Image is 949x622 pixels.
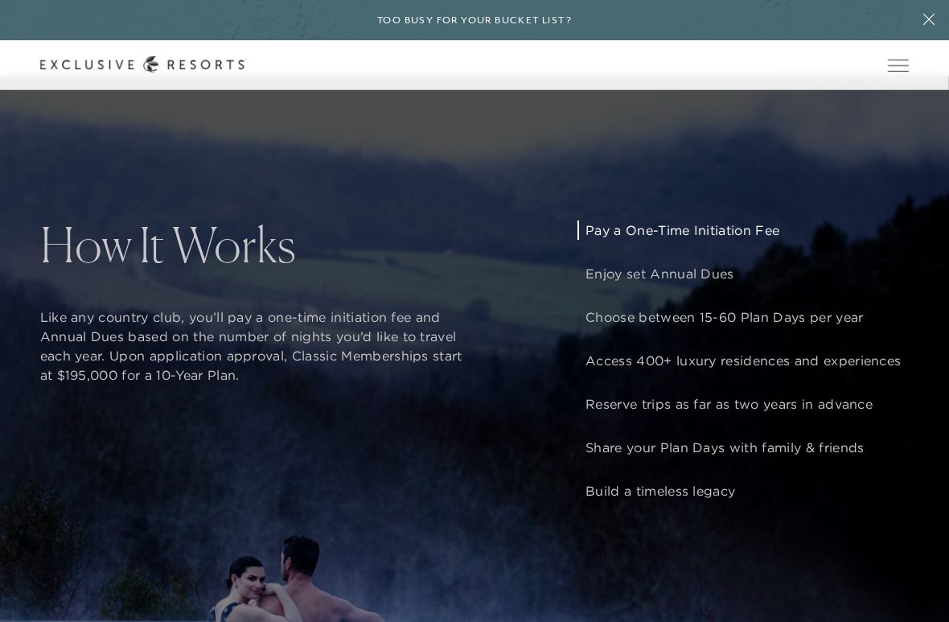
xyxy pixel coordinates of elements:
[585,264,901,283] p: Enjoy set Annual Dues
[377,13,572,28] h6: Too busy for your bucket list?
[40,307,474,385] p: Like any country club, you’ll pay a one-time initiation fee and Annual Dues based on the number o...
[40,220,474,269] h2: How It Works
[585,394,901,414] p: Reserve trips as far as two years in advance
[585,307,901,327] p: Choose between 15-60 Plan Days per year
[875,548,949,622] iframe: Qualified Messenger
[585,351,901,370] p: Access 400+ luxury residences and experiences
[888,60,909,71] button: Open navigation
[585,438,901,457] p: Share your Plan Days with family & friends
[585,481,901,500] p: Build a timeless legacy
[585,220,901,240] p: Pay a One-Time Initiation Fee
